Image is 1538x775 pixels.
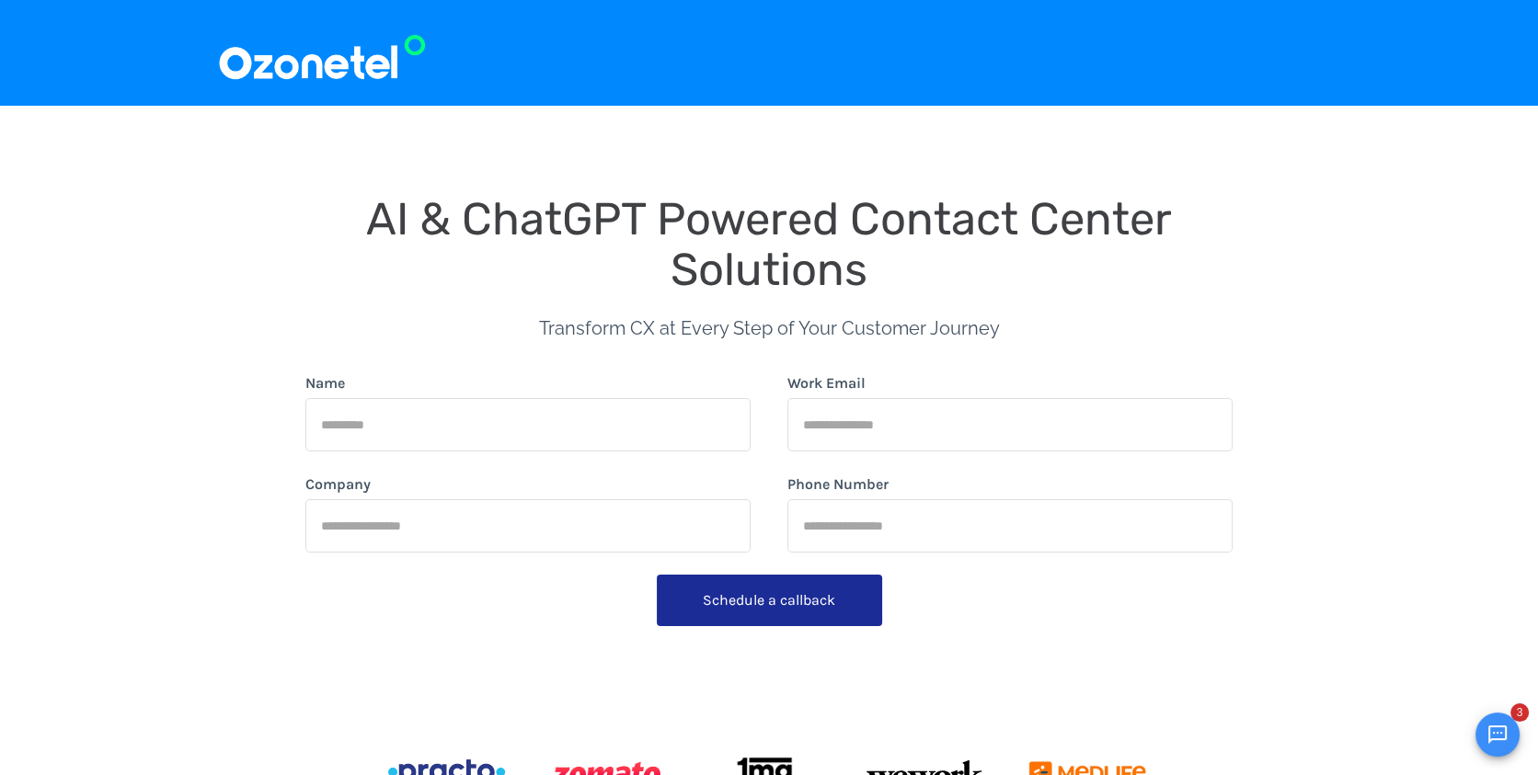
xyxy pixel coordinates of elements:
[787,473,889,496] label: Phone Number
[539,317,1000,339] span: Transform CX at Every Step of Your Customer Journey
[1475,712,1520,757] button: Open chat
[366,192,1183,296] span: AI & ChatGPT Powered Contact Center Solutions
[305,473,371,496] label: Company
[305,372,345,394] label: Name
[787,372,866,394] label: Work Email
[305,372,1233,633] form: form
[1510,703,1529,722] span: 3
[657,575,882,626] button: Schedule a callback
